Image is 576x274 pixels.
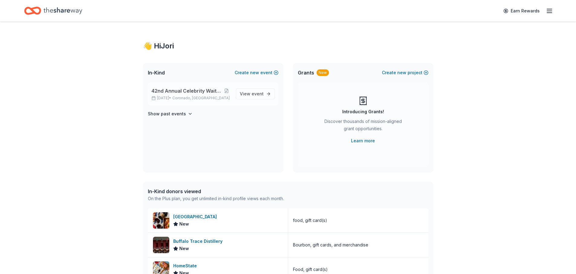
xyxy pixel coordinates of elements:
span: new [250,69,259,76]
div: On the Plus plan, you get unlimited in-kind profile views each month. [148,195,284,202]
a: View event [236,88,275,99]
div: 👋 Hi Jori [143,41,433,51]
a: Earn Rewards [500,5,543,16]
span: New [179,220,189,228]
div: New [317,69,329,76]
span: Grants [298,69,314,76]
img: Image for North Italia [153,212,169,229]
span: View [240,90,264,97]
span: 42nd Annual Celebrity Waiters Luncheon [151,87,222,94]
span: event [252,91,264,96]
div: Discover thousands of mission-aligned grant opportunities. [322,118,404,135]
div: In-Kind donors viewed [148,188,284,195]
img: Image for Buffalo Trace Distillery [153,237,169,253]
div: Introducing Grants! [342,108,384,115]
span: New [179,245,189,252]
div: Bourbon, gift cards, and merchandise [293,241,368,249]
span: Coronado, [GEOGRAPHIC_DATA] [172,96,230,101]
button: Createnewevent [235,69,278,76]
div: Buffalo Trace Distillery [173,238,225,245]
div: food, gift card(s) [293,217,327,224]
button: Show past events [148,110,193,117]
span: In-Kind [148,69,165,76]
p: [DATE] • [151,96,231,101]
div: HomeState [173,262,199,269]
h4: Show past events [148,110,186,117]
a: Home [24,4,82,18]
a: Learn more [351,137,375,144]
div: Food, gift card(s) [293,266,328,273]
div: [GEOGRAPHIC_DATA] [173,213,219,220]
span: new [397,69,406,76]
button: Createnewproject [382,69,428,76]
